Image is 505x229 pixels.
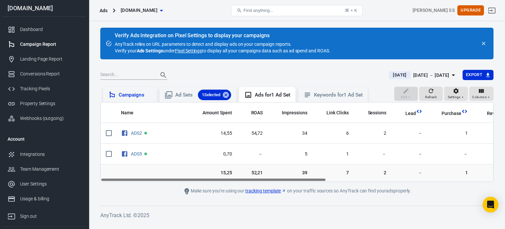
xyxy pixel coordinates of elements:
[2,111,86,126] a: Webhooks (outgoing)
[273,170,307,176] span: 39
[243,151,263,157] span: －
[318,130,349,137] span: 6
[2,177,86,191] a: User Settings
[318,109,349,117] span: The number of clicks on links within the ad that led to advertiser-specified destinations
[444,87,468,101] button: Settings
[483,197,498,213] div: Open Intercom Messenger
[194,130,232,137] span: 14,55
[245,187,286,194] a: tracking template
[433,151,468,157] span: －
[397,151,422,157] span: －
[359,130,387,137] span: 2
[20,100,81,107] div: Property Settings
[2,191,86,206] a: Usage & billing
[397,110,416,117] span: Lead
[433,170,468,176] span: 1
[100,211,493,219] h6: AnyTrack Ltd. © 2025
[119,92,152,99] div: Campaigns
[20,166,81,173] div: Team Management
[2,96,86,111] a: Property Settings
[2,147,86,162] a: Integrations
[433,130,468,137] span: 1
[2,37,86,52] a: Campaign Report
[251,109,263,117] span: The total return on ad spend
[20,56,81,63] div: Landing Page Report
[397,170,422,176] span: －
[326,110,349,116] span: Link Clicks
[118,4,165,16] button: [DOMAIN_NAME]
[326,109,349,117] span: The number of clicks on links within the ad that led to advertiser-specified destinations
[433,110,461,117] span: Purchase
[100,71,153,79] input: Search...
[413,7,455,14] div: Account id: zqfarmLz
[20,41,81,48] div: Campaign Report
[175,47,202,54] a: Pixel Settings
[273,151,307,157] span: 5
[121,110,133,116] span: Name
[20,195,81,202] div: Usage & billing
[20,181,81,187] div: User Settings
[243,109,263,117] span: The total return on ad spend
[198,92,225,98] span: 1 Selected
[282,110,307,116] span: Impressions
[194,109,232,117] span: The estimated total amount of money you've spent on your campaign, ad set or ad during its schedule.
[131,130,142,136] a: ADS2
[121,129,128,137] svg: Facebook Ads
[314,92,363,99] div: Keywords for 1 Ad Set
[2,81,86,96] a: Tracking Pixels
[397,130,422,137] span: －
[368,110,387,116] span: Sessions
[20,26,81,33] div: Dashboard
[121,150,128,158] svg: Facebook Ads
[463,70,493,80] button: Export
[359,170,387,176] span: 2
[20,115,81,122] div: Webhooks (outgoing)
[20,213,81,220] div: Sign out
[131,130,143,135] span: ADS2
[101,102,493,182] div: scrollable content
[203,110,232,116] span: Amount Spent
[131,151,143,156] span: ADS5
[345,8,357,13] div: ⌘ + K
[442,110,461,117] span: Purchase
[121,110,142,116] span: Name
[273,130,307,137] span: 34
[144,153,147,155] span: Active
[20,71,81,77] div: Conversions Report
[2,52,86,67] a: Landing Page Report
[100,7,108,14] div: Ads
[413,71,449,79] div: [DATE] － [DATE]
[115,32,330,39] div: Verify Ads Integration on Pixel Settings to display your campaigns
[203,109,232,117] span: The estimated total amount of money you've spent on your campaign, ad set or ad during its schedule.
[273,109,307,117] span: The number of times your ads were on screen.
[484,3,500,18] a: Sign out
[2,162,86,177] a: Team Management
[194,170,232,176] span: 15,25
[175,90,231,100] div: Ad Sets
[243,170,263,176] span: 52,21
[243,130,263,137] span: 54,72
[115,33,330,54] div: AnyTrack relies on URL parameters to detect and display ads on your campaign reports. Verify your...
[149,187,445,195] div: Make sure you're using our on your traffic sources so AnyTrack can find your ads properly.
[231,5,363,16] button: Find anything...⌘ + K
[144,132,147,134] span: Active
[461,108,468,115] svg: This column is calculated from AnyTrack real-time data
[2,67,86,81] a: Conversions Report
[131,151,142,157] a: ADS5
[469,87,493,101] button: Columns
[472,94,487,100] span: Columns
[282,109,307,117] span: The number of times your ads were on screen.
[194,151,232,157] span: 0,70
[251,110,263,116] span: ROAS
[318,151,349,157] span: 1
[255,92,290,99] div: Ads for 1 Ad Set
[20,85,81,92] div: Tracking Pixels
[359,110,387,116] span: Sessions
[419,87,443,101] button: Refresh
[121,6,157,14] span: bdcnews.site
[416,108,422,115] svg: This column is calculated from AnyTrack real-time data
[137,48,163,53] strong: Ads Settings
[198,90,231,100] div: 1Selected
[425,94,437,100] span: Refresh
[359,151,387,157] span: －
